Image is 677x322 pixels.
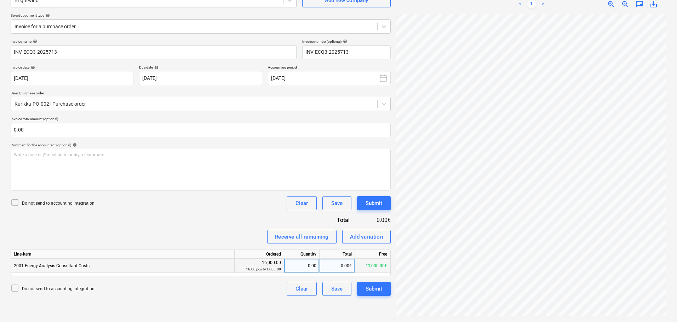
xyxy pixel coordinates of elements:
[342,39,347,43] span: help
[284,250,320,259] div: Quantity
[302,45,391,59] input: Invoice number
[357,282,391,296] button: Submit
[11,39,297,44] div: Invoice name
[29,65,35,70] span: help
[287,259,316,273] div: 0.00
[235,250,284,259] div: Ordered
[11,71,133,85] input: Invoice date not specified
[275,232,329,241] div: Receive all remaining
[11,123,391,137] input: Invoice total amount (optional)
[31,39,37,43] span: help
[237,259,281,273] div: 16,000.00
[299,216,361,224] div: Total
[366,199,382,208] div: Submit
[357,196,391,210] button: Submit
[355,250,390,259] div: Free
[11,91,391,97] p: Select purchase order
[11,65,133,70] div: Invoice date
[642,288,677,322] iframe: Chat Widget
[267,230,337,244] button: Receive all remaining
[139,65,262,70] div: Due date
[296,199,308,208] div: Clear
[14,263,90,268] span: 2001 Energy Analysis Consultant Costs
[11,13,391,18] div: Select document type
[268,71,391,85] button: [DATE]
[350,232,383,241] div: Add variation
[331,284,343,293] div: Save
[11,250,235,259] div: Line-item
[22,286,94,292] p: Do not send to accounting integration
[11,143,391,147] div: Comment for the accountant (optional)
[268,65,391,71] p: Accounting period
[320,259,355,273] div: 0.00€
[246,267,281,271] small: 16.00 pcs @ 1,000.00
[71,143,77,147] span: help
[322,196,351,210] button: Save
[342,230,391,244] button: Add variation
[361,216,391,224] div: 0.00€
[153,65,159,70] span: help
[366,284,382,293] div: Submit
[302,39,391,44] div: Invoice number (optional)
[320,250,355,259] div: Total
[287,282,317,296] button: Clear
[287,196,317,210] button: Clear
[296,284,308,293] div: Clear
[355,259,390,273] div: 11,000.00€
[11,45,297,59] input: Invoice name
[22,200,94,206] p: Do not send to accounting integration
[322,282,351,296] button: Save
[11,117,391,123] p: Invoice total amount (optional)
[331,199,343,208] div: Save
[139,71,262,85] input: Due date not specified
[44,13,50,18] span: help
